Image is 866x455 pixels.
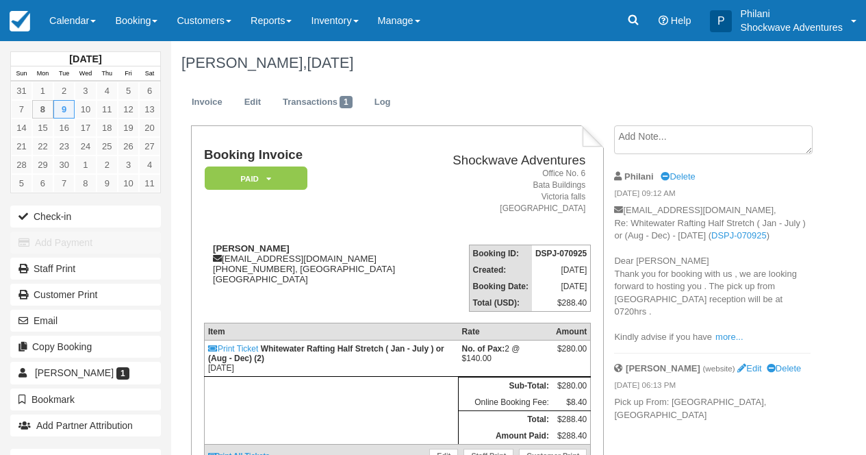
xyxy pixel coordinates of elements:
[459,341,552,377] td: 2 @ $140.00
[69,53,101,64] strong: [DATE]
[552,378,591,395] td: $280.00
[11,137,32,156] a: 21
[671,15,691,26] span: Help
[208,344,258,354] a: Print Ticket
[139,137,160,156] a: 27
[97,174,118,193] a: 9
[767,363,801,373] a: Delete
[11,66,32,82] th: Sun
[118,66,139,82] th: Fri
[53,100,75,119] a: 9
[53,66,75,82] th: Tue
[205,167,307,190] em: Paid
[10,232,161,254] button: Add Payment
[661,171,695,182] a: Delete
[10,415,161,436] button: Add Partner Attribution
[715,332,743,342] a: more...
[552,394,591,411] td: $8.40
[97,82,118,100] a: 4
[614,380,810,395] em: [DATE] 06:13 PM
[431,168,586,215] address: Office No. 6 Bata Buildings Victoria falls [GEOGRAPHIC_DATA]
[116,367,129,380] span: 1
[234,89,271,116] a: Edit
[75,119,96,137] a: 17
[208,344,444,363] strong: Whitewater Rafting Half Stretch ( Jan - July ) or (Aug - Dec) (2)
[11,82,32,100] a: 31
[213,243,290,254] strong: [PERSON_NAME]
[53,82,75,100] a: 2
[181,55,811,71] h1: [PERSON_NAME],
[10,310,161,332] button: Email
[552,411,591,428] td: $288.40
[32,174,53,193] a: 6
[624,171,653,182] strong: Philani
[118,119,139,137] a: 19
[53,119,75,137] a: 16
[97,66,118,82] th: Thu
[614,396,810,421] p: Pick up From: [GEOGRAPHIC_DATA], [GEOGRAPHIC_DATA]
[272,89,363,116] a: Transactions1
[204,148,425,162] h1: Booking Invoice
[702,364,735,373] small: (website)
[97,119,118,137] a: 18
[32,137,53,156] a: 22
[10,258,161,280] a: Staff Print
[532,295,591,312] td: $288.40
[459,323,552,341] th: Rate
[97,137,118,156] a: 25
[75,66,96,82] th: Wed
[75,174,96,193] a: 8
[364,89,401,116] a: Log
[139,119,160,137] a: 20
[97,156,118,174] a: 2
[469,278,532,295] th: Booking Date:
[552,428,591,445] td: $288.40
[11,156,32,174] a: 28
[469,245,532,262] th: Booking ID:
[740,21,843,34] p: Shockwave Adventures
[204,323,458,341] th: Item
[614,188,810,203] em: [DATE] 09:12 AM
[139,156,160,174] a: 4
[552,323,591,341] th: Amount
[118,82,139,100] a: 5
[10,11,30,32] img: checkfront-main-nav-mini-logo.png
[10,362,161,384] a: [PERSON_NAME] 1
[32,156,53,174] a: 29
[340,96,353,108] span: 1
[532,262,591,278] td: [DATE]
[10,389,161,410] button: Bookmark
[53,137,75,156] a: 23
[740,7,843,21] p: Philani
[11,119,32,137] a: 14
[32,119,53,137] a: 15
[118,156,139,174] a: 3
[469,295,532,312] th: Total (USD):
[32,100,53,119] a: 8
[139,82,160,100] a: 6
[462,344,505,354] strong: No. of Pax
[556,344,587,365] div: $280.00
[614,204,810,344] p: [EMAIL_ADDRESS][DOMAIN_NAME], Re: Whitewater Rafting Half Stretch ( Jan - July ) or (Aug - Dec) -...
[75,137,96,156] a: 24
[532,278,591,295] td: [DATE]
[32,66,53,82] th: Mon
[11,100,32,119] a: 7
[459,428,552,445] th: Amount Paid:
[32,82,53,100] a: 1
[118,100,139,119] a: 12
[659,16,668,25] i: Help
[535,249,587,258] strong: DSPJ-070925
[118,174,139,193] a: 10
[10,284,161,306] a: Customer Print
[459,378,552,395] th: Sub-Total:
[139,174,160,193] a: 11
[118,137,139,156] a: 26
[711,230,767,241] a: DSPJ-070925
[626,363,700,373] strong: [PERSON_NAME]
[459,411,552,428] th: Total:
[204,166,303,191] a: Paid
[710,10,732,32] div: P
[181,89,233,116] a: Invoice
[35,367,114,378] span: [PERSON_NAME]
